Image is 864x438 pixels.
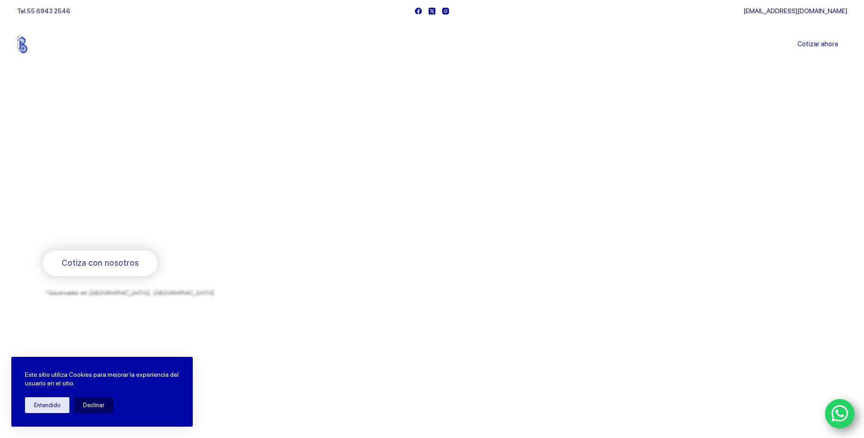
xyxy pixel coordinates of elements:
span: Rodamientos y refacciones industriales [43,227,222,238]
p: Este sitio utiliza Cookies para mejorar la experiencia del usuario en el sitio. [25,370,179,388]
a: 55 6943 2546 [27,7,70,15]
span: *Sucursales en [GEOGRAPHIC_DATA], [GEOGRAPHIC_DATA] [43,287,212,294]
span: Tel. [17,7,70,15]
span: y envíos a todo [GEOGRAPHIC_DATA] por la paquetería de su preferencia [43,297,263,304]
span: Cotiza con nosotros [62,257,139,270]
a: X (Twitter) [429,8,435,15]
span: Somos los doctores de la industria [43,155,371,217]
a: Instagram [442,8,449,15]
span: Bienvenido a Balerytodo® [43,135,159,146]
button: Entendido [25,397,69,413]
a: Facebook [415,8,422,15]
a: Cotiza con nosotros [43,250,157,276]
a: [EMAIL_ADDRESS][DOMAIN_NAME] [743,7,847,15]
img: Balerytodo [17,36,74,53]
a: Cotizar ahora [788,35,847,54]
nav: Menu Principal [325,22,539,67]
a: WhatsApp [825,399,855,429]
button: Declinar [74,397,113,413]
